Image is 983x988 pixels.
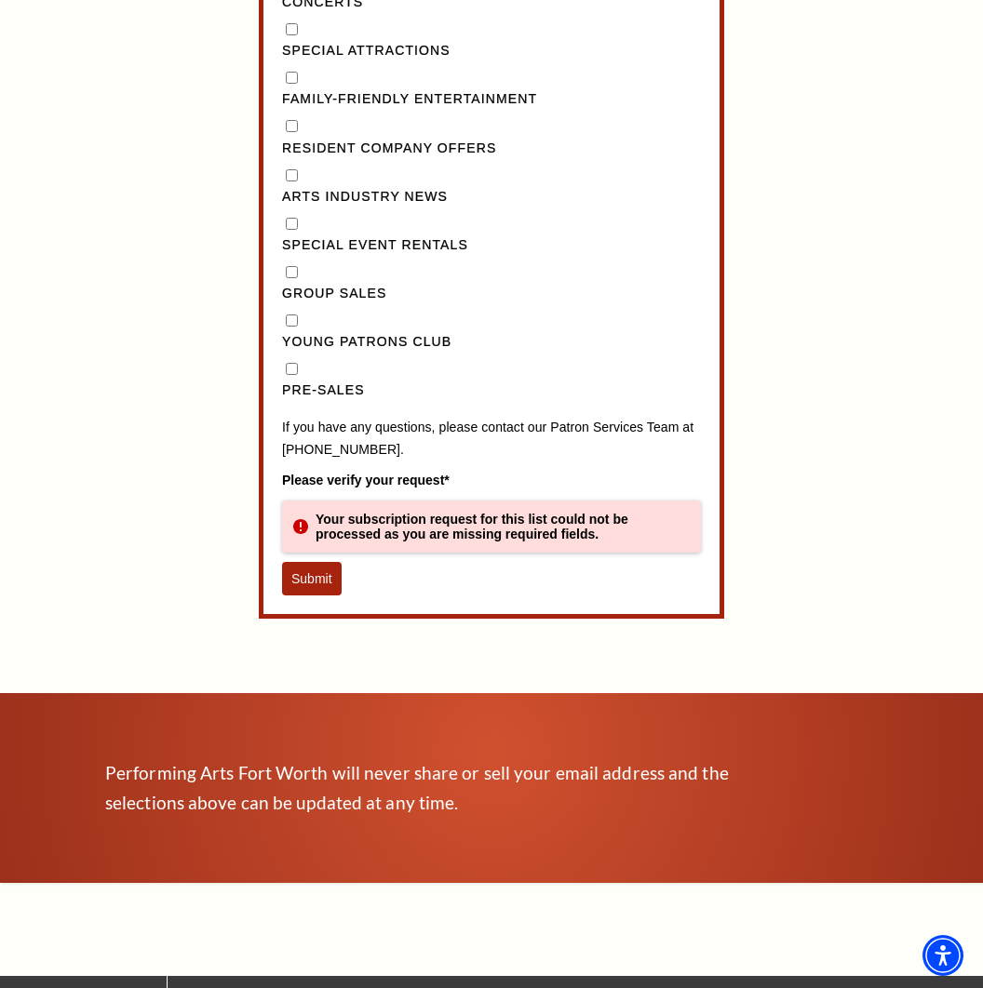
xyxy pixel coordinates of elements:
[282,380,701,402] label: Pre-Sales
[282,501,701,553] div: Your subscription request for this list could not be processed as you are missing required fields.
[282,562,342,595] button: Submit
[282,283,701,305] label: Group Sales
[282,186,701,208] label: Arts Industry News
[282,88,701,111] label: Family-Friendly Entertainment
[282,40,701,62] label: Special Attractions
[282,138,701,160] label: Resident Company Offers
[105,758,757,818] p: Performing Arts Fort Worth will never share or sell your email address and the selections above c...
[282,417,701,461] p: If you have any questions, please contact our Patron Services Team at [PHONE_NUMBER].
[282,470,701,490] label: Please verify your request*
[282,331,701,354] label: Young Patrons Club
[282,234,701,257] label: Special Event Rentals
[922,935,963,976] div: Accessibility Menu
